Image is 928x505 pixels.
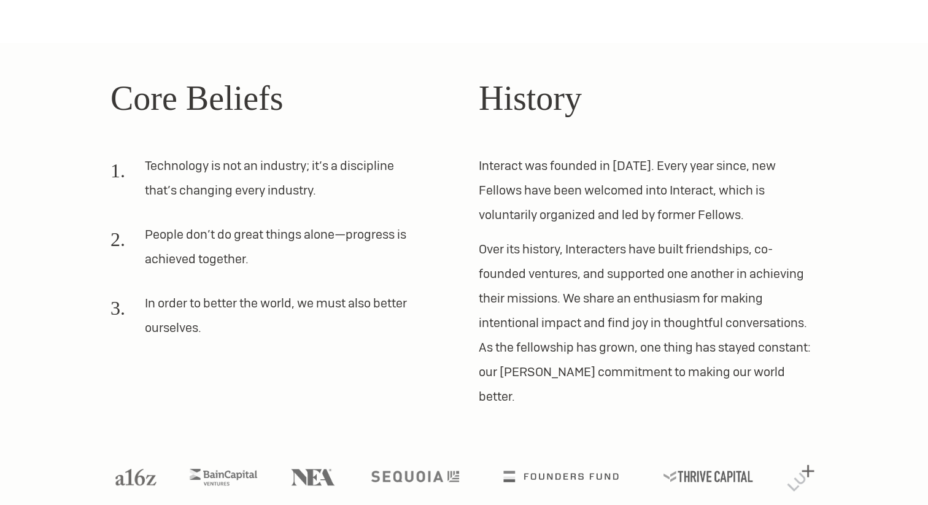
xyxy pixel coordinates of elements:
[110,222,420,281] li: People don’t do great things alone—progress is achieved together.
[663,471,753,482] img: Thrive Capital logo
[479,72,818,124] h2: History
[504,471,619,482] img: Founders Fund logo
[110,153,420,212] li: Technology is not an industry; it’s a discipline that’s changing every industry.
[479,153,818,227] p: Interact was founded in [DATE]. Every year since, new Fellows have been welcomed into Interact, w...
[190,469,257,485] img: Bain Capital Ventures logo
[479,237,818,409] p: Over its history, Interacters have built friendships, co-founded ventures, and supported one anot...
[291,469,335,485] img: NEA logo
[371,471,458,482] img: Sequoia logo
[110,291,420,350] li: In order to better the world, we must also better ourselves.
[787,465,814,492] img: Lux Capital logo
[110,72,449,124] h2: Core Beliefs
[115,469,156,485] img: A16Z logo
